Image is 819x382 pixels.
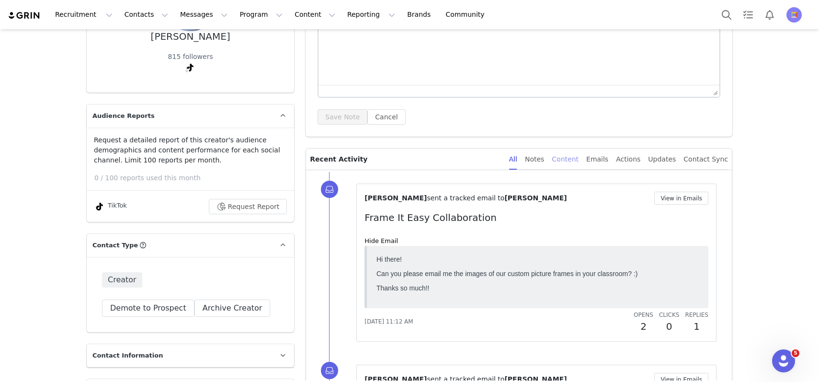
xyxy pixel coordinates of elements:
[440,4,495,25] a: Community
[209,199,287,214] button: Request Report
[318,1,719,85] iframe: Rich Text Area
[685,319,708,334] h2: 1
[659,319,679,334] h2: 0
[168,52,213,62] div: 815 followers
[92,351,163,360] span: Contact Information
[364,210,708,225] p: Frame It Easy Collaboration
[648,149,676,170] div: Updates
[174,4,233,25] button: Messages
[709,85,719,97] div: Press the Up and Down arrow keys to resize the editor.
[151,31,230,42] div: [PERSON_NAME]
[364,317,413,326] span: [DATE] 11:12 AM
[716,4,737,25] button: Search
[4,18,326,26] p: Can you please email me the images of our custom picture frames in your classroom? :)
[786,7,802,23] img: 0e14ce14-315d-4a48-b82d-14624b80e483.jpg
[654,192,708,205] button: View in Emails
[234,4,288,25] button: Program
[364,194,427,202] span: [PERSON_NAME]
[634,312,653,318] span: Opens
[102,300,194,317] button: Demote to Prospect
[94,173,294,183] p: 0 / 100 reports used this month
[552,149,579,170] div: Content
[781,7,811,23] button: Profile
[94,201,127,212] div: TikTok
[194,300,271,317] button: Archive Creator
[683,149,728,170] div: Contact Sync
[525,149,544,170] div: Notes
[367,109,405,125] button: Cancel
[772,349,795,372] iframe: Intercom live chat
[659,312,679,318] span: Clicks
[759,4,780,25] button: Notifications
[8,11,41,20] img: grin logo
[616,149,640,170] div: Actions
[364,237,398,244] a: Hide Email
[4,4,326,12] p: Hi there!
[427,194,504,202] span: sent a tracked email to
[341,4,401,25] button: Reporting
[685,312,708,318] span: Replies
[49,4,118,25] button: Recruitment
[289,4,341,25] button: Content
[4,33,326,40] p: Thanks so much!!
[119,4,174,25] button: Contacts
[792,349,799,357] span: 5
[738,4,759,25] a: Tasks
[634,319,653,334] h2: 2
[509,149,517,170] div: All
[92,111,155,121] span: Audience Reports
[401,4,439,25] a: Brands
[318,109,367,125] button: Save Note
[94,135,287,165] p: Request a detailed report of this creator's audience demographics and content performance for eac...
[586,149,608,170] div: Emails
[504,194,567,202] span: [PERSON_NAME]
[102,272,142,288] span: Creator
[310,149,501,170] p: Recent Activity
[92,241,138,250] span: Contact Type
